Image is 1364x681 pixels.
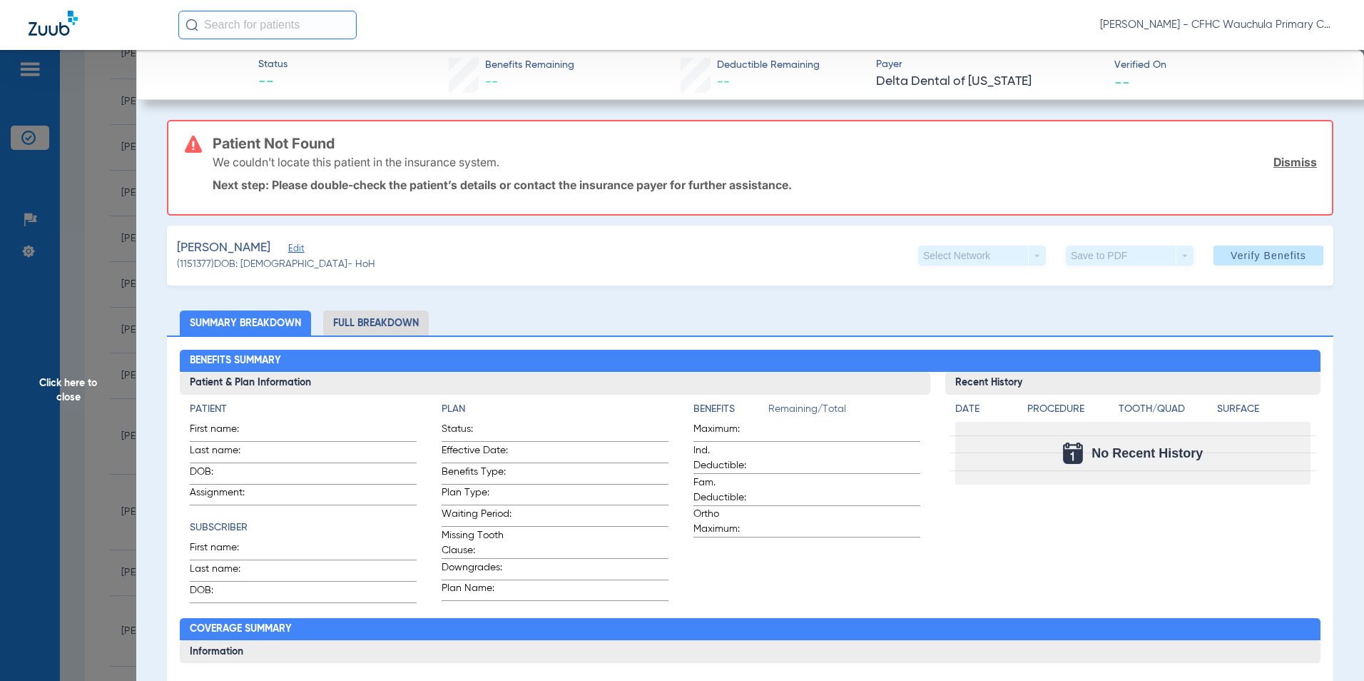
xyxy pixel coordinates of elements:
[190,402,417,417] h4: Patient
[693,443,763,473] span: Ind. Deductible:
[258,57,287,72] span: Status
[180,372,931,395] h3: Patient & Plan Information
[693,475,763,505] span: Fam. Deductible:
[180,640,1321,663] h3: Information
[190,583,260,602] span: DOB:
[442,560,511,580] span: Downgrades:
[213,178,1317,192] p: Next step: Please double-check the patient’s details or contact the insurance payer for further a...
[1027,402,1114,422] app-breakdown-title: Procedure
[717,58,820,73] span: Deductible Remaining
[955,402,1015,417] h4: Date
[442,528,511,558] span: Missing Tooth Clause:
[190,465,260,484] span: DOB:
[190,422,260,441] span: First name:
[185,19,198,31] img: Search Icon
[180,311,311,336] li: Summary Breakdown
[1027,402,1114,417] h4: Procedure
[178,11,357,39] input: Search for patients
[1119,402,1212,422] app-breakdown-title: Tooth/Quad
[485,58,574,73] span: Benefits Remaining
[1217,402,1310,422] app-breakdown-title: Surface
[190,562,260,581] span: Last name:
[1114,74,1130,89] span: --
[1114,58,1340,73] span: Verified On
[768,402,920,422] span: Remaining/Total
[442,507,511,526] span: Waiting Period:
[323,311,429,336] li: Full Breakdown
[288,243,301,257] span: Edit
[442,443,511,463] span: Effective Date:
[1231,250,1306,261] span: Verify Benefits
[213,136,1317,151] h3: Patient Not Found
[955,402,1015,422] app-breakdown-title: Date
[190,540,260,560] span: First name:
[1293,612,1364,681] iframe: Chat Widget
[442,402,668,417] h4: Plan
[1063,443,1083,464] img: Calendar
[442,485,511,505] span: Plan Type:
[1091,446,1203,460] span: No Recent History
[876,73,1102,91] span: Delta Dental of [US_STATE]
[442,581,511,600] span: Plan Name:
[177,239,270,257] span: [PERSON_NAME]
[717,76,730,89] span: --
[190,443,260,463] span: Last name:
[693,402,768,422] app-breakdown-title: Benefits
[945,372,1320,395] h3: Recent History
[1100,18,1335,32] span: [PERSON_NAME] - CFHC Wauchula Primary Care Dental
[1217,402,1310,417] h4: Surface
[1119,402,1212,417] h4: Tooth/Quad
[190,520,417,535] h4: Subscriber
[180,618,1321,641] h2: Coverage Summary
[258,73,287,93] span: --
[177,257,375,272] span: (1151377) DOB: [DEMOGRAPHIC_DATA] - HoH
[29,11,78,36] img: Zuub Logo
[213,155,499,169] p: We couldn’t locate this patient in the insurance system.
[693,402,768,417] h4: Benefits
[485,76,498,89] span: --
[693,422,763,441] span: Maximum:
[442,422,511,441] span: Status:
[442,465,511,484] span: Benefits Type:
[876,57,1102,72] span: Payer
[1273,155,1317,169] a: Dismiss
[185,136,202,153] img: error-icon
[190,485,260,505] span: Assignment:
[1213,246,1323,266] button: Verify Benefits
[180,350,1321,373] h2: Benefits Summary
[693,507,763,537] span: Ortho Maximum:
